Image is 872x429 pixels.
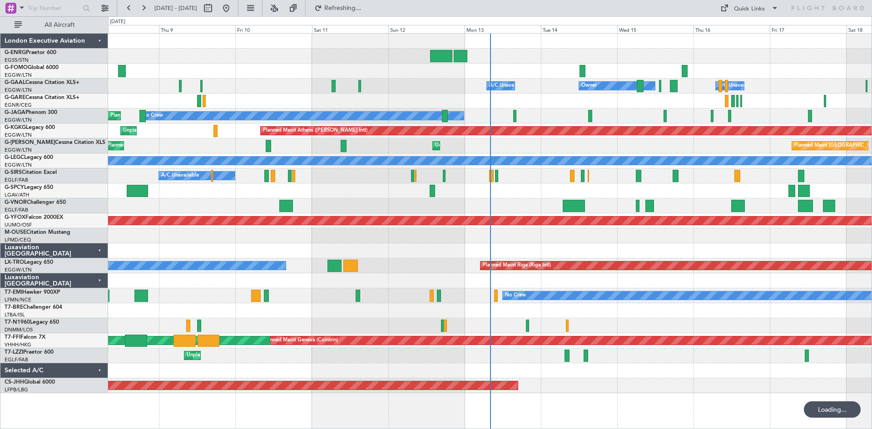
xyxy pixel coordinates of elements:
[5,230,26,235] span: M-OUSE
[5,50,56,55] a: G-ENRGPraetor 600
[5,380,55,385] a: CS-JHHGlobal 6000
[5,95,79,100] a: G-GARECessna Citation XLS+
[541,25,617,33] div: Tue 14
[5,230,70,235] a: M-OUSECitation Mustang
[5,72,32,79] a: EGGW/LTN
[5,170,22,175] span: G-SIRS
[5,80,25,85] span: G-GAAL
[483,259,551,272] div: Planned Maint Riga (Riga Intl)
[235,25,312,33] div: Fri 10
[489,79,527,93] div: A/C Unavailable
[5,311,25,318] a: LTBA/ISL
[5,200,66,205] a: G-VNORChallenger 650
[5,320,30,325] span: T7-N1960
[581,79,597,93] div: Owner
[5,222,32,228] a: UUMO/OSF
[5,140,55,145] span: G-[PERSON_NAME]
[5,140,105,145] a: G-[PERSON_NAME]Cessna Citation XLS
[5,305,23,310] span: T7-BRE
[617,25,694,33] div: Wed 15
[5,305,62,310] a: T7-BREChallenger 604
[154,4,197,12] span: [DATE] - [DATE]
[5,102,32,108] a: EGNR/CEG
[5,386,28,393] a: LFPB/LBG
[5,57,29,64] a: EGSS/STN
[5,320,59,325] a: T7-N1960Legacy 650
[718,79,756,93] div: A/C Unavailable
[28,1,80,15] input: Trip Number
[5,80,79,85] a: G-GAALCessna Citation XLS+
[5,326,33,333] a: DNMM/LOS
[5,132,32,138] a: EGGW/LTN
[5,350,54,355] a: T7-LZZIPraetor 600
[312,25,388,33] div: Sat 11
[5,87,32,94] a: EGGW/LTN
[5,356,28,363] a: EGLF/FAB
[123,124,238,138] div: Unplanned Maint [GEOGRAPHIC_DATA] (Ataturk)
[5,177,28,183] a: EGLF/FAB
[716,1,783,15] button: Quick Links
[5,65,59,70] a: G-FOMOGlobal 6000
[5,95,25,100] span: G-GARE
[770,25,846,33] div: Fri 17
[5,335,20,340] span: T7-FFI
[694,25,770,33] div: Thu 16
[5,125,26,130] span: G-KGKG
[505,289,526,302] div: No Crew
[5,260,53,265] a: LX-TROLegacy 650
[5,380,24,385] span: CS-JHH
[263,334,338,347] div: Planned Maint Geneva (Cointrin)
[5,155,24,160] span: G-LEGC
[324,5,362,11] span: Refreshing...
[5,207,28,213] a: EGLF/FAB
[5,147,32,153] a: EGGW/LTN
[161,169,199,182] div: A/C Unavailable
[310,1,365,15] button: Refreshing...
[5,110,57,115] a: G-JAGAPhenom 300
[24,22,96,28] span: All Aircraft
[110,109,253,123] div: Planned Maint [GEOGRAPHIC_DATA] ([GEOGRAPHIC_DATA])
[5,290,22,295] span: T7-EMI
[5,296,31,303] a: LFMN/NCE
[5,260,24,265] span: LX-TRO
[5,215,63,220] a: G-YFOXFalcon 2000EX
[5,350,23,355] span: T7-LZZI
[5,266,32,273] a: EGGW/LTN
[5,192,29,198] a: LGAV/ATH
[83,25,159,33] div: Wed 8
[110,18,125,26] div: [DATE]
[10,18,99,32] button: All Aircraft
[5,185,53,190] a: G-SPCYLegacy 650
[5,125,55,130] a: G-KGKGLegacy 600
[5,290,60,295] a: T7-EMIHawker 900XP
[5,200,27,205] span: G-VNOR
[804,401,861,418] div: Loading...
[5,237,31,243] a: LFMD/CEQ
[5,162,32,168] a: EGGW/LTN
[159,25,235,33] div: Thu 9
[465,25,541,33] div: Mon 13
[5,110,25,115] span: G-JAGA
[5,185,24,190] span: G-SPCY
[435,139,585,153] div: Unplanned Maint [GEOGRAPHIC_DATA] ([GEOGRAPHIC_DATA])
[5,335,45,340] a: T7-FFIFalcon 7X
[187,349,336,362] div: Unplanned Maint [GEOGRAPHIC_DATA] ([GEOGRAPHIC_DATA])
[734,5,765,14] div: Quick Links
[5,50,26,55] span: G-ENRG
[5,170,57,175] a: G-SIRSCitation Excel
[5,155,53,160] a: G-LEGCLegacy 600
[5,341,31,348] a: VHHH/HKG
[5,65,28,70] span: G-FOMO
[388,25,465,33] div: Sun 12
[5,117,32,123] a: EGGW/LTN
[5,215,25,220] span: G-YFOX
